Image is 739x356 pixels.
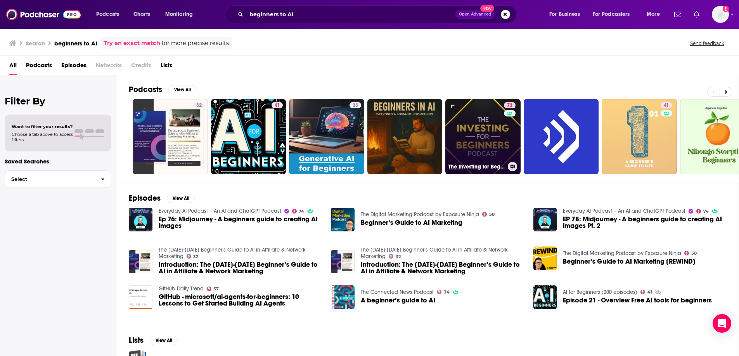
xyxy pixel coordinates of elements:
a: Everyday AI Podcast – An AI and ChatGPT Podcast [159,208,281,214]
a: The Digital Marketing Podcast by Exposure Ninja [563,250,681,257]
a: Try an exact match [104,39,160,48]
a: Introduction: The 2024-2025 Beginner’s Guide to AI in Affiliate & Network Marketing [159,261,322,274]
a: The 2024-2025 Beginner’s Guide to AI in Affiliate & Network Marketing [159,247,306,260]
h2: Podcasts [129,85,162,94]
span: 32 [396,255,401,259]
a: The 2024-2025 Beginner’s Guide to AI in Affiliate & Network Marketing [361,247,508,260]
h2: Filter By [5,96,111,107]
span: 57 [213,287,219,291]
span: 74 [703,210,709,213]
span: Want to filter your results? [12,124,73,129]
img: Introduction: The 2024-2025 Beginner’s Guide to AI in Affiliate & Network Marketing [129,250,152,274]
a: The Digital Marketing Podcast by Exposure Ninja [361,211,479,218]
span: Beginner’s Guide to AI Marketing [361,219,462,226]
span: Select [5,177,95,182]
a: A beginner’s guide to AI [331,285,355,309]
a: Episodes [61,59,87,75]
span: 41 [647,290,652,294]
button: open menu [588,8,641,21]
button: Select [5,170,111,188]
button: open menu [160,8,203,21]
span: For Podcasters [593,9,630,20]
h3: The Investing for Beginners Podcast - Your Path to Financial Freedom [448,163,505,170]
img: Beginner’s Guide to AI Marketing [REWIND] [533,247,557,270]
a: 58 [482,212,495,217]
a: All [9,59,17,75]
a: Charts [128,8,155,21]
a: 32 [133,99,208,174]
span: 73 [507,102,512,109]
a: 32 [187,254,199,259]
img: Episode 21 - Overview Free AI tools for beginners [533,285,557,309]
h3: beginners to AI [54,40,97,47]
span: 41 [664,102,669,109]
span: 32 [196,102,202,109]
img: Ep 76: Midjourney - A beginners guide to creating AI images [129,208,152,231]
span: Charts [133,9,150,20]
a: 34 [437,290,450,294]
img: Beginner’s Guide to AI Marketing [331,208,355,231]
a: 41 [640,290,652,294]
a: GitHub - microsoft/ai-agents-for-beginners: 10 Lessons to Get Started Building AI Agents [159,293,322,307]
a: Beginner’s Guide to AI Marketing [REWIND] [563,258,696,265]
button: View All [167,194,195,203]
div: Search podcasts, credits, & more... [232,5,524,23]
a: AI for Beginners (200 episodes) [563,289,637,295]
svg: Add a profile image [723,6,729,12]
span: Podcasts [96,9,119,20]
a: The Connected News Podcast [361,289,434,295]
a: 23 [289,99,364,174]
span: Introduction: The [DATE]-[DATE] Beginner’s Guide to AI in Affiliate & Network Marketing [361,261,524,274]
span: Choose a tab above to access filters. [12,132,73,142]
button: Show profile menu [712,6,729,23]
h2: Episodes [129,193,161,203]
span: Open Advanced [459,12,491,16]
a: 41 [602,99,677,174]
button: View All [168,85,196,94]
span: Logged in as Ruth_Nebius [712,6,729,23]
h2: Lists [129,335,144,345]
a: Show notifications dropdown [671,8,684,21]
span: Podcasts [26,59,52,75]
a: 57 [207,287,219,291]
a: 32 [389,254,401,259]
a: 73The Investing for Beginners Podcast - Your Path to Financial Freedom [445,99,521,174]
span: 34 [444,290,450,294]
a: Introduction: The 2024-2025 Beginner’s Guide to AI in Affiliate & Network Marketing [361,261,524,274]
button: Send feedback [688,40,727,47]
span: 74 [299,210,304,213]
a: ListsView All [129,335,178,345]
button: open menu [544,8,590,21]
span: For Business [549,9,580,20]
input: Search podcasts, credits, & more... [246,8,455,21]
a: 41 [211,99,286,174]
span: 58 [489,213,495,216]
h3: Search [26,40,45,47]
a: Show notifications dropdown [691,8,703,21]
a: 23 [350,102,361,108]
a: 58 [684,251,697,255]
button: Open AdvancedNew [455,10,495,19]
img: EP 78: Midjourney - A beginners guide to creating AI images Pt. 2 [533,208,557,231]
a: Everyday AI Podcast – An AI and ChatGPT Podcast [563,208,685,214]
span: Introduction: The [DATE]-[DATE] Beginner’s Guide to AI in Affiliate & Network Marketing [159,261,322,274]
button: View All [150,336,178,345]
a: GitHub - microsoft/ai-agents-for-beginners: 10 Lessons to Get Started Building AI Agents [129,285,152,309]
a: EP 78: Midjourney - A beginners guide to creating AI images Pt. 2 [563,216,726,229]
a: PodcastsView All [129,85,196,94]
p: Saved Searches [5,158,111,165]
a: Ep 76: Midjourney - A beginners guide to creating AI images [159,216,322,229]
button: open menu [91,8,129,21]
img: Introduction: The 2024-2025 Beginner’s Guide to AI in Affiliate & Network Marketing [331,250,355,274]
span: 32 [193,255,198,259]
span: Credits [131,59,151,75]
span: Lists [161,59,172,75]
